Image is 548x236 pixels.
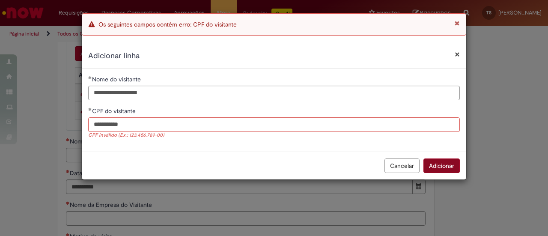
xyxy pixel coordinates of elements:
[455,50,460,59] button: Fechar modal
[92,107,137,115] span: CPF do visitante
[88,108,92,111] span: Obrigatório Preenchido
[88,117,460,132] input: CPF do visitante
[98,21,237,28] span: Os seguintes campos contêm erro: CPF do visitante
[88,132,460,139] div: CPF inválido (Ex.: 123.456.789-00)
[88,86,460,100] input: Nome do visitante
[88,51,460,62] h2: Adicionar linha
[88,76,92,79] span: Obrigatório Preenchido
[384,158,420,173] button: Cancelar
[455,20,459,26] button: Fechar Notificação
[423,158,460,173] button: Adicionar
[92,75,143,83] span: Nome do visitante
